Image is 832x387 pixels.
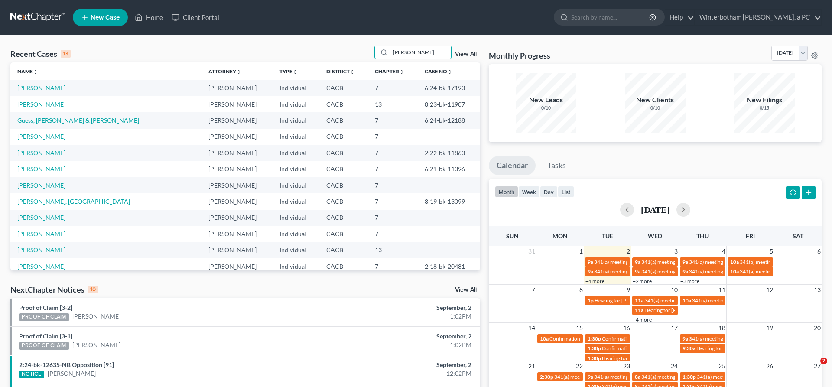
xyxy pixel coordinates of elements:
[625,95,686,105] div: New Clients
[375,68,404,75] a: Chapterunfold_more
[689,268,773,275] span: 341(a) meeting for [PERSON_NAME]
[455,51,477,57] a: View All
[319,177,368,193] td: CACB
[588,374,593,380] span: 9a
[813,285,822,295] span: 13
[602,335,793,342] span: Confirmation hearing for [PERSON_NAME] and [PERSON_NAME] [PERSON_NAME]
[682,345,695,351] span: 9:30a
[575,323,584,333] span: 15
[558,186,574,198] button: list
[588,345,601,351] span: 1:30p
[326,341,471,349] div: 1:02PM
[319,129,368,145] td: CACB
[682,268,688,275] span: 9a
[319,226,368,242] td: CACB
[506,232,519,240] span: Sun
[425,68,452,75] a: Case Nounfold_more
[765,285,774,295] span: 12
[575,361,584,371] span: 22
[368,177,418,193] td: 7
[633,316,652,323] a: +4 more
[644,307,712,313] span: Hearing for [PERSON_NAME]
[273,112,319,128] td: Individual
[734,95,795,105] div: New Filings
[696,232,709,240] span: Thu
[273,242,319,258] td: Individual
[447,69,452,75] i: unfold_more
[368,96,418,112] td: 13
[319,80,368,96] td: CACB
[273,129,319,145] td: Individual
[19,332,72,340] a: Proof of Claim [3-1]
[625,105,686,111] div: 0/10
[17,133,65,140] a: [PERSON_NAME]
[17,165,65,172] a: [PERSON_NAME]
[740,268,823,275] span: 341(a) meeting for [PERSON_NAME]
[602,345,700,351] span: Confirmation hearing for [PERSON_NAME]
[390,46,451,59] input: Search by name...
[326,361,471,369] div: September, 2
[626,285,631,295] span: 9
[622,361,631,371] span: 23
[368,258,418,274] td: 7
[19,371,44,378] div: NOTICE
[549,335,648,342] span: Confirmation hearing for [PERSON_NAME]
[665,10,694,25] a: Help
[516,95,576,105] div: New Leads
[368,145,418,161] td: 7
[680,278,699,284] a: +3 more
[72,312,120,321] a: [PERSON_NAME]
[208,68,241,75] a: Attorneyunfold_more
[540,335,549,342] span: 10a
[635,307,643,313] span: 11a
[350,69,355,75] i: unfold_more
[682,335,688,342] span: 9a
[418,145,480,161] td: 2:22-bk-11863
[635,259,640,265] span: 9a
[201,258,273,274] td: [PERSON_NAME]
[273,193,319,209] td: Individual
[820,358,827,364] span: 7
[635,268,640,275] span: 9a
[644,297,779,304] span: 341(a) meeting for [PERSON_NAME] and [PERSON_NAME]
[588,259,593,265] span: 9a
[17,214,65,221] a: [PERSON_NAME]
[319,242,368,258] td: CACB
[130,10,167,25] a: Home
[273,145,319,161] td: Individual
[273,258,319,274] td: Individual
[730,268,739,275] span: 10a
[17,68,38,75] a: Nameunfold_more
[746,232,755,240] span: Fri
[319,258,368,274] td: CACB
[670,361,679,371] span: 24
[765,323,774,333] span: 19
[670,323,679,333] span: 17
[368,161,418,177] td: 7
[554,374,638,380] span: 341(a) meeting for [PERSON_NAME]
[641,205,669,214] h2: [DATE]
[418,193,480,209] td: 8:19-bk-13099
[319,161,368,177] td: CACB
[17,84,65,91] a: [PERSON_NAME]
[455,287,477,293] a: View All
[201,226,273,242] td: [PERSON_NAME]
[201,96,273,112] td: [PERSON_NAME]
[201,112,273,128] td: [PERSON_NAME]
[17,182,65,189] a: [PERSON_NAME]
[273,226,319,242] td: Individual
[48,369,96,378] a: [PERSON_NAME]
[201,210,273,226] td: [PERSON_NAME]
[88,286,98,293] div: 10
[689,335,773,342] span: 341(a) meeting for [PERSON_NAME]
[578,246,584,257] span: 1
[670,285,679,295] span: 10
[418,161,480,177] td: 6:21-bk-11396
[527,361,536,371] span: 21
[10,284,98,295] div: NextChapter Notices
[585,278,604,284] a: +4 more
[633,278,652,284] a: +2 more
[689,259,773,265] span: 341(a) meeting for [PERSON_NAME]
[167,10,224,25] a: Client Portal
[718,285,726,295] span: 11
